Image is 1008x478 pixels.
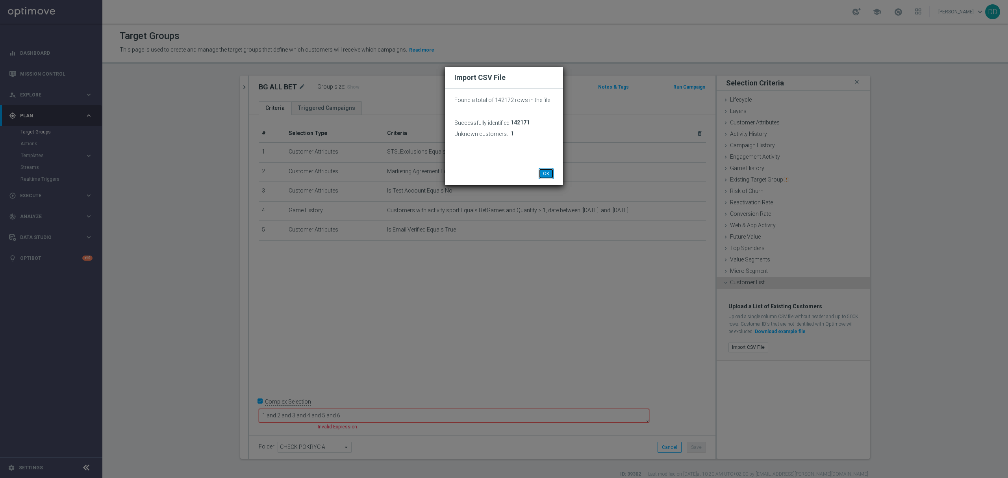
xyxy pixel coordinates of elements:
[511,119,530,126] span: 142171
[454,96,554,104] p: Found a total of 142172 rows in the file
[539,168,554,179] button: OK
[454,119,511,126] h3: Successfully identified:
[454,73,554,82] h2: Import CSV File
[511,130,514,137] span: 1
[454,130,508,137] h3: Unknown customers:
